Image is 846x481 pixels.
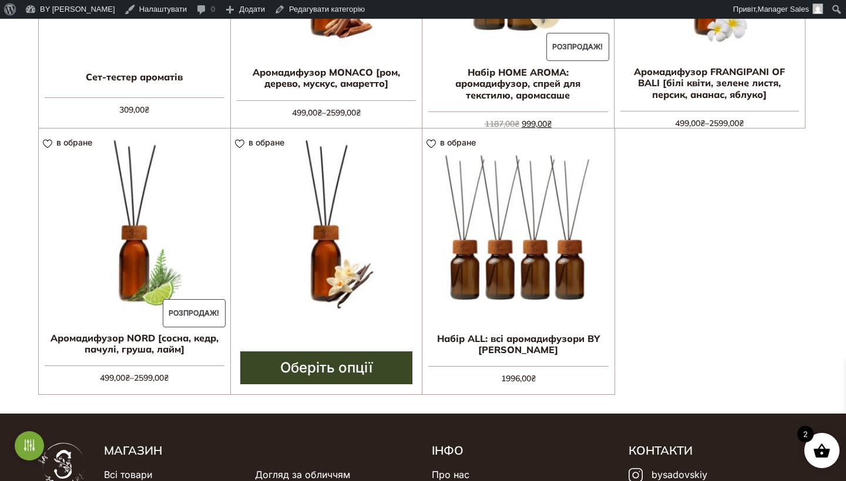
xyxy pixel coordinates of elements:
[164,372,169,383] span: ₴
[100,372,130,383] bdi: 499,00
[629,443,808,458] h5: Контакти
[422,62,614,106] h2: Набір HOME AROMA: аромадифузор, спрей для текстилю, аромасаше
[739,118,744,128] span: ₴
[43,140,52,148] img: unfavourite.svg
[39,128,230,382] a: Розпродаж! Аромадифузор NORD [сосна, кедр, пачулі, груша, лайм] 499,00₴–2599,00₴
[675,118,705,128] bdi: 499,00
[119,104,149,115] bdi: 309,00
[326,107,361,118] bdi: 2599,00
[163,299,225,327] span: Розпродаж!
[39,62,230,92] h2: Сет-тестер ароматів
[422,128,615,382] a: Набір ALL: всі аромадифузори BY [PERSON_NAME] 1996,00₴
[39,328,230,360] h2: Аромадифузор NORD [сосна, кедр, пачулі, груша, лайм]
[700,118,705,128] span: ₴
[615,62,805,105] h2: Аромадифузор FRANGIPANI OF BALI [білі квіти, зелене листя, персик, ананас, яблуко]
[56,137,92,147] span: в обране
[125,372,130,383] span: ₴
[501,373,536,384] bdi: 1996,00
[427,140,436,148] img: unfavourite.svg
[515,118,519,129] span: ₴
[237,100,417,119] span: –
[547,118,552,129] span: ₴
[134,372,169,383] bdi: 2599,00
[317,107,322,118] span: ₴
[620,111,800,130] span: –
[427,137,480,147] a: в обране
[356,107,361,118] span: ₴
[104,443,414,458] h5: Магазин
[422,328,615,360] h2: Набір ALL: всі аромадифузори BY [PERSON_NAME]
[231,62,422,94] h2: Аромадифузор MONACO [ром, дерево, мускус, амаретто]
[546,33,609,61] span: Розпродаж!
[235,137,288,147] a: в обране
[485,118,519,129] bdi: 1187,00
[45,365,224,384] span: –
[292,107,322,118] bdi: 499,00
[145,104,149,115] span: ₴
[440,137,476,147] span: в обране
[758,5,809,13] span: Manager Sales
[522,118,552,129] bdi: 999,00
[240,351,413,384] a: Виберіть опції для " Аромадифузор MONTE-CARLO [ваніль, дерево, віскі, шкіра]"
[249,137,284,147] span: в обране
[43,137,96,147] a: в обране
[432,443,611,458] h5: Інфо
[709,118,744,128] bdi: 2599,00
[797,426,814,442] span: 2
[531,373,536,384] span: ₴
[235,140,244,148] img: unfavourite.svg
